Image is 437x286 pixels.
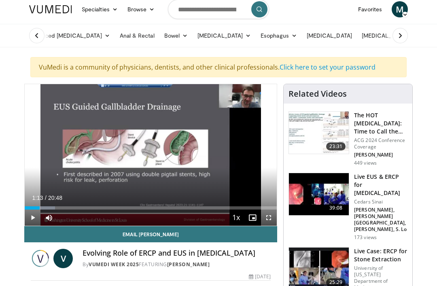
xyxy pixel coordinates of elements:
button: Mute [41,210,57,226]
a: 23:31 The HOT [MEDICAL_DATA]: Time to Call the [MEDICAL_DATA] ACG 2024 Conference Coverage [PERSO... [289,111,407,166]
a: Advanced [MEDICAL_DATA] [24,28,115,44]
a: [MEDICAL_DATA] [193,28,256,44]
h3: The HOT [MEDICAL_DATA]: Time to Call the [MEDICAL_DATA] [354,111,407,136]
video-js: Video Player [25,84,277,226]
button: Enable picture-in-picture mode [244,210,261,226]
a: Specialties [77,1,123,17]
button: Play [25,210,41,226]
a: Bowel [159,28,193,44]
a: Browse [123,1,160,17]
p: Cedars Sinai [354,199,407,205]
button: Playback Rate [228,210,244,226]
div: VuMedi is a community of physicians, dentists, and other clinical professionals. [30,57,407,77]
a: 39:08 Live EUS & ERCP for [MEDICAL_DATA] Cedars Sinai [PERSON_NAME], [PERSON_NAME][GEOGRAPHIC_DAT... [289,173,407,241]
h3: Live EUS & ERCP for [MEDICAL_DATA] [354,173,407,197]
span: / [45,195,47,201]
a: V [53,249,73,268]
img: VuMedi Logo [29,5,72,13]
a: Favorites [353,1,387,17]
p: ACG 2024 Conference Coverage [354,137,407,150]
div: Progress Bar [25,206,277,210]
p: 173 views [354,234,377,241]
img: Vumedi Week 2025 [31,249,50,268]
a: [MEDICAL_DATA] [302,28,357,44]
p: 449 views [354,160,377,166]
p: [PERSON_NAME] [354,152,407,158]
img: ba50df68-c1e0-47c3-8b2c-701c38947694.150x105_q85_crop-smart_upscale.jpg [289,112,349,154]
a: Vumedi Week 2025 [89,261,139,268]
a: [MEDICAL_DATA] [357,28,420,44]
button: Fullscreen [261,210,277,226]
p: [PERSON_NAME], [PERSON_NAME][GEOGRAPHIC_DATA], [PERSON_NAME], S. Lo [354,207,407,233]
span: 20:48 [48,195,62,201]
h4: Related Videos [289,89,347,99]
span: 23:31 [326,142,346,150]
div: [DATE] [249,273,271,280]
a: Email [PERSON_NAME] [24,226,277,242]
a: M [392,1,408,17]
a: Esophagus [256,28,302,44]
h4: Evolving Role of ERCP and EUS in [MEDICAL_DATA] [83,249,271,258]
a: [PERSON_NAME] [167,261,210,268]
img: 988aa6cd-5af5-4b12-ac8b-5ddcd403959d.150x105_q85_crop-smart_upscale.jpg [289,173,349,215]
span: 39:08 [326,204,346,212]
a: Anal & Rectal [115,28,159,44]
span: 1:13 [32,195,43,201]
div: By FEATURING [83,261,271,268]
h3: Live Case: ERCP for Stone Extraction [354,247,407,263]
a: Click here to set your password [280,63,375,72]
